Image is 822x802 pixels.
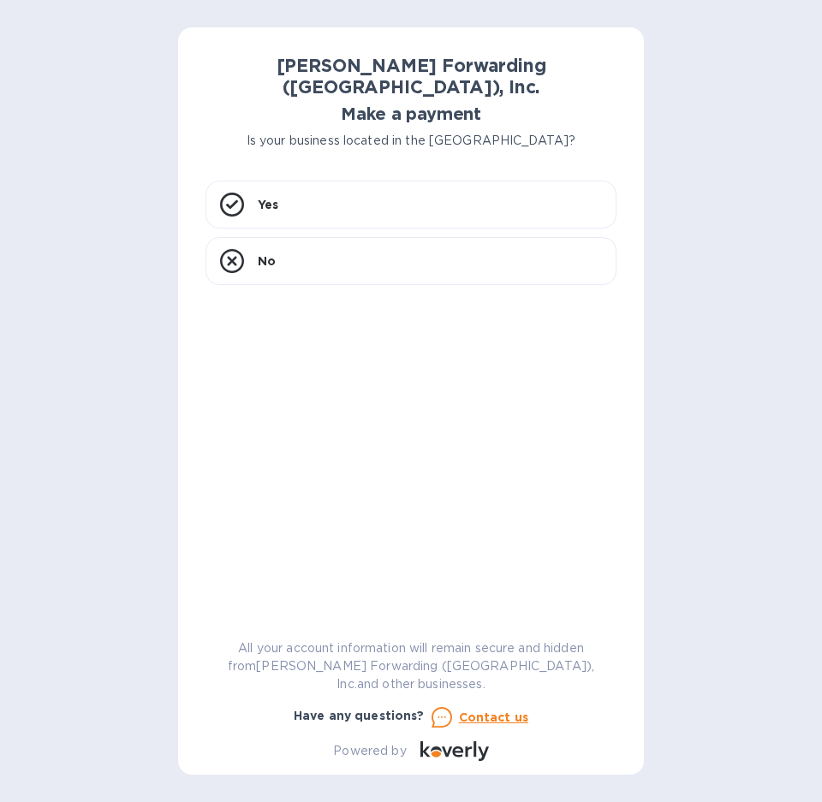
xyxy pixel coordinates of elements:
p: No [258,252,276,270]
p: Is your business located in the [GEOGRAPHIC_DATA]? [205,132,616,150]
b: Have any questions? [294,709,425,722]
b: [PERSON_NAME] Forwarding ([GEOGRAPHIC_DATA]), Inc. [277,55,546,98]
p: All your account information will remain secure and hidden from [PERSON_NAME] Forwarding ([GEOGRA... [205,639,616,693]
u: Contact us [459,710,529,724]
h1: Make a payment [205,104,616,124]
p: Yes [258,196,278,213]
p: Powered by [333,742,406,760]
